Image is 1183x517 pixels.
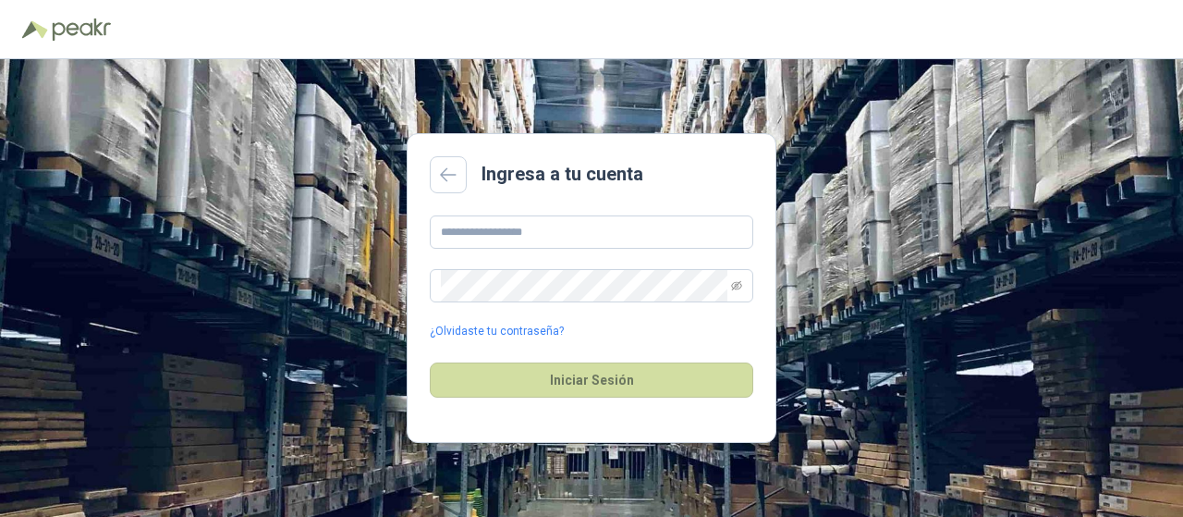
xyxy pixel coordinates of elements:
img: Logo [22,20,48,39]
span: eye-invisible [731,280,742,291]
img: Peakr [52,18,111,41]
h2: Ingresa a tu cuenta [482,160,643,189]
a: ¿Olvidaste tu contraseña? [430,323,564,340]
button: Iniciar Sesión [430,363,753,398]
